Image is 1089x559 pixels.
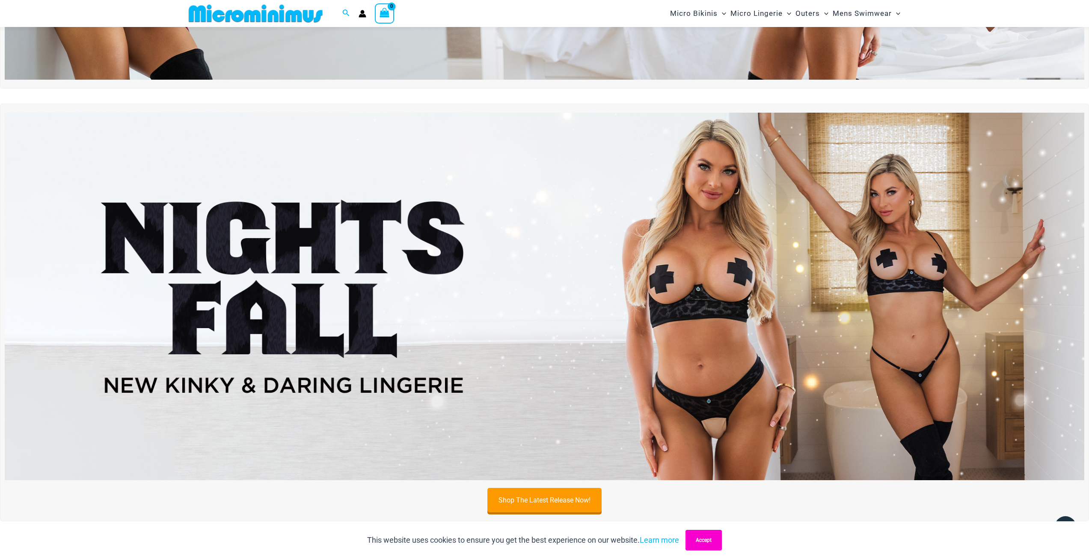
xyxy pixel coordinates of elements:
span: Outers [795,3,820,24]
span: Micro Bikinis [670,3,718,24]
a: OutersMenu ToggleMenu Toggle [793,3,831,24]
a: Mens SwimwearMenu ToggleMenu Toggle [831,3,902,24]
img: Night's Fall Silver Leopard Pack [5,113,1084,480]
span: Menu Toggle [892,3,900,24]
span: Menu Toggle [718,3,726,24]
a: View Shopping Cart, empty [375,3,395,23]
a: Account icon link [359,10,366,18]
a: Shop The Latest Release Now! [487,488,602,512]
a: Search icon link [342,8,350,19]
a: Micro LingerieMenu ToggleMenu Toggle [728,3,793,24]
a: Learn more [640,535,679,544]
span: Menu Toggle [820,3,828,24]
img: MM SHOP LOGO FLAT [185,4,326,23]
p: This website uses cookies to ensure you get the best experience on our website. [367,534,679,547]
span: Menu Toggle [783,3,791,24]
span: Micro Lingerie [730,3,783,24]
button: Accept [685,530,722,550]
nav: Site Navigation [667,1,904,26]
span: Mens Swimwear [833,3,892,24]
a: Micro BikinisMenu ToggleMenu Toggle [668,3,728,24]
